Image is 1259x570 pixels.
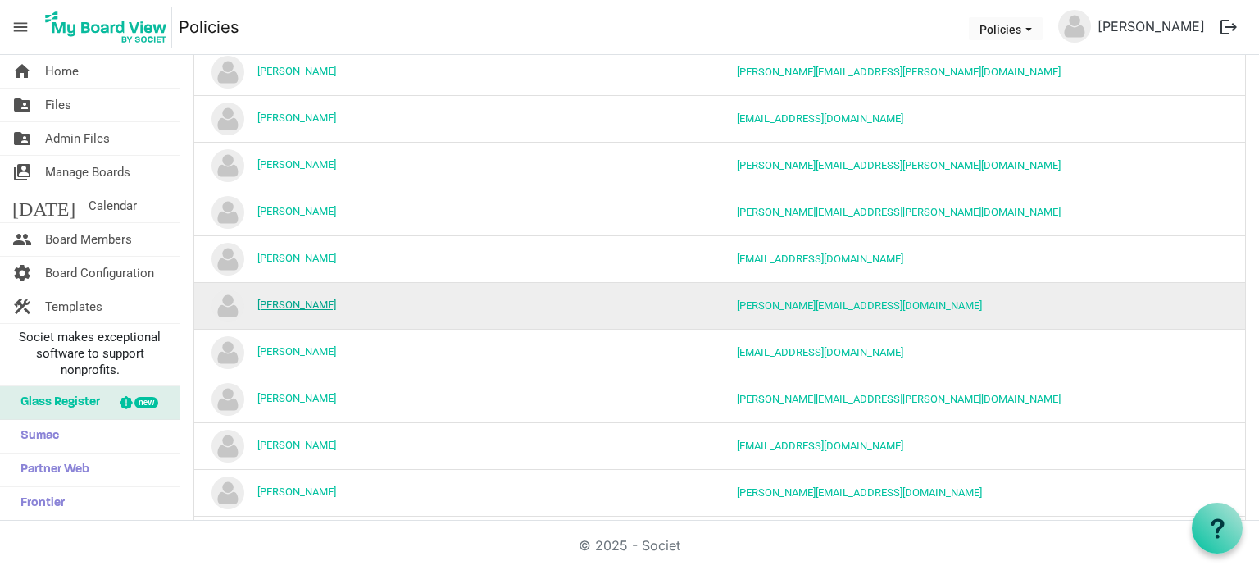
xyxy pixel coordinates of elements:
td: amhouse@telusplanet.net is template cell column header Contact Info [720,516,1088,563]
a: [PERSON_NAME] [257,392,336,404]
td: michele@santasanonymous.ca is template cell column header Contact Info [720,469,1088,516]
span: Sumac [12,420,59,453]
td: is template cell column header Skills [1088,95,1245,142]
td: Michele Whitehouse is template cell column header Name [194,516,457,563]
button: Policies dropdownbutton [969,17,1043,40]
a: [PERSON_NAME][EMAIL_ADDRESS][PERSON_NAME][DOMAIN_NAME] [737,159,1061,171]
a: [PERSON_NAME][EMAIL_ADDRESS][DOMAIN_NAME] [737,486,982,499]
a: [PERSON_NAME] [257,439,336,451]
td: Beth Balcombe is template cell column header Name [194,48,457,95]
a: [EMAIL_ADDRESS][DOMAIN_NAME] [737,440,903,452]
td: Janine Foote is template cell column header Name [194,282,457,329]
a: [PERSON_NAME][EMAIL_ADDRESS][PERSON_NAME][DOMAIN_NAME] [737,66,1061,78]
td: doug.bauer@cwedm.com is template cell column header Contact Info [720,189,1088,235]
a: [EMAIL_ADDRESS][DOMAIN_NAME] [737,253,903,265]
td: column header Position [457,235,720,282]
span: Home [45,55,79,88]
td: column header Position [457,48,720,95]
td: column header Position [457,189,720,235]
img: no-profile-picture.svg [211,56,244,89]
span: menu [5,11,36,43]
td: is template cell column header Skills [1088,189,1245,235]
td: column header Position [457,142,720,189]
img: no-profile-picture.svg [211,336,244,369]
td: Michele Whitehouse is template cell column header Name [194,469,457,516]
td: Jason Hardwick is template cell column header Name [194,329,457,376]
img: no-profile-picture.svg [211,243,244,276]
td: column header Position [457,469,720,516]
td: column header Position [457,516,720,563]
span: people [12,223,32,256]
span: folder_shared [12,122,32,155]
a: [PERSON_NAME] [257,65,336,77]
a: Policies [179,11,239,43]
span: Files [45,89,71,121]
a: [PERSON_NAME] [257,112,336,124]
td: Lynn Faulder is template cell column header Name [194,422,457,469]
td: janine@santasanonymous.ca is template cell column header Contact Info [720,282,1088,329]
img: no-profile-picture.svg [1058,10,1091,43]
span: folder_shared [12,89,32,121]
span: home [12,55,32,88]
td: is template cell column header Skills [1088,469,1245,516]
td: column header Position [457,95,720,142]
td: is template cell column header Skills [1088,282,1245,329]
img: no-profile-picture.svg [211,430,244,463]
td: ewilson14@gmail.com is template cell column header Contact Info [720,235,1088,282]
img: My Board View Logo [40,7,172,48]
span: switch_account [12,156,32,189]
td: is template cell column header Skills [1088,422,1245,469]
td: is template cell column header Skills [1088,235,1245,282]
span: Partner Web [12,454,89,486]
td: is template cell column header Skills [1088,376,1245,422]
span: construction [12,290,32,323]
img: no-profile-picture.svg [211,477,244,509]
a: [PERSON_NAME] [1091,10,1211,43]
span: Manage Boards [45,156,130,189]
a: [PERSON_NAME][EMAIL_ADDRESS][PERSON_NAME][DOMAIN_NAME] [737,206,1061,218]
span: Calendar [89,189,137,222]
span: settings [12,257,32,290]
td: dave.fowler@wcma.ca is template cell column header Contact Info [720,142,1088,189]
td: Kevin Spriggs is template cell column header Name [194,376,457,422]
a: [EMAIL_ADDRESS][DOMAIN_NAME] [737,346,903,358]
img: no-profile-picture.svg [211,383,244,416]
td: is template cell column header Skills [1088,142,1245,189]
button: logout [1211,10,1246,44]
td: is template cell column header Skills [1088,329,1245,376]
a: [PERSON_NAME] [257,486,336,498]
td: David Fowler is template cell column header Name [194,142,457,189]
a: [EMAIL_ADDRESS][DOMAIN_NAME] [737,112,903,125]
td: dhooke@myunitedway.ca is template cell column header Contact Info [720,95,1088,142]
a: [PERSON_NAME] [257,252,336,264]
img: no-profile-picture.svg [211,149,244,182]
td: is template cell column header Skills [1088,516,1245,563]
td: lmfaulder@msn.com is template cell column header Contact Info [720,422,1088,469]
a: © 2025 - Societ [579,537,680,554]
div: new [134,397,158,408]
span: Glass Register [12,386,100,419]
span: Board Configuration [45,257,154,290]
img: no-profile-picture.svg [211,103,244,135]
span: [DATE] [12,189,75,222]
td: column header Position [457,329,720,376]
span: Board Members [45,223,132,256]
a: [PERSON_NAME] [257,205,336,217]
td: Beth.Balcombe@b2gold.com is template cell column header Contact Info [720,48,1088,95]
a: [PERSON_NAME][EMAIL_ADDRESS][PERSON_NAME][DOMAIN_NAME] [737,393,1061,405]
a: [PERSON_NAME] [257,158,336,171]
td: Elisa Wilson is template cell column header Name [194,235,457,282]
span: Frontier [12,487,65,520]
img: no-profile-picture.svg [211,196,244,229]
td: column header Position [457,376,720,422]
td: Doug Bauer is template cell column header Name [194,189,457,235]
a: My Board View Logo [40,7,179,48]
td: column header Position [457,282,720,329]
td: column header Position [457,422,720,469]
a: [PERSON_NAME][EMAIL_ADDRESS][DOMAIN_NAME] [737,299,982,312]
span: Templates [45,290,102,323]
td: kevin.spriggs@corusent.com is template cell column header Contact Info [720,376,1088,422]
td: Daryl Hooke is template cell column header Name [194,95,457,142]
td: santa@santasanonymous.ca is template cell column header Contact Info [720,329,1088,376]
span: Societ makes exceptional software to support nonprofits. [7,329,172,378]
